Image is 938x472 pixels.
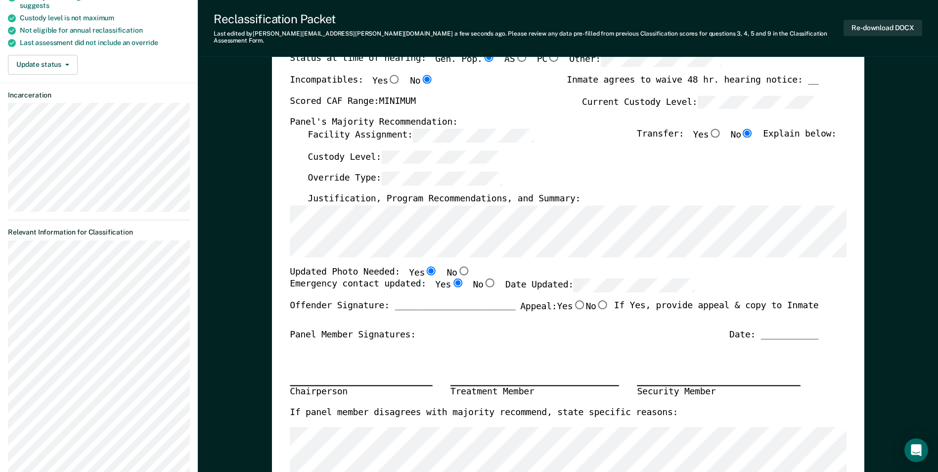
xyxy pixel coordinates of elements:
[601,53,722,67] input: Other:
[573,300,585,309] input: Yes
[567,74,818,95] div: Inmate agrees to waive 48 hr. hearing notice: __
[372,74,401,87] label: Yes
[20,1,49,9] span: suggests
[904,438,928,462] div: Open Intercom Messenger
[451,279,464,287] input: Yes
[447,266,470,279] label: No
[420,74,433,83] input: No
[457,266,470,275] input: No
[730,128,754,142] label: No
[308,150,502,164] label: Custody Level:
[709,128,721,137] input: Yes
[520,300,609,321] label: Appeal:
[741,128,754,137] input: No
[290,74,433,95] div: Incompatibles:
[381,172,502,186] input: Override Type:
[574,279,695,292] input: Date Updated:
[482,53,495,62] input: Gen. Pop.
[697,95,818,109] input: Current Custody Level:
[290,329,416,340] div: Panel Member Signatures:
[473,279,496,292] label: No
[132,39,158,47] span: override
[8,228,190,236] dt: Relevant Information for Classification
[388,74,401,83] input: Yes
[290,300,818,329] div: Offender Signature: _______________________ If Yes, provide appeal & copy to Inmate
[637,128,837,150] div: Transfer: Explain below:
[547,53,560,62] input: PC
[585,300,609,313] label: No
[20,26,190,35] div: Not eligible for annual
[557,300,585,313] label: Yes
[20,39,190,47] div: Last assessment did not include an
[569,53,722,67] label: Other:
[637,385,801,398] div: Security Member
[409,266,438,279] label: Yes
[214,12,844,26] div: Reclassification Packet
[290,95,416,109] label: Scored CAF Range: MINIMUM
[308,128,534,142] label: Facility Assignment:
[290,407,678,419] label: If panel member disagrees with majority recommend, state specific reasons:
[435,279,464,292] label: Yes
[381,150,502,164] input: Custody Level:
[20,14,190,22] div: Custody level is not
[844,20,922,36] button: Re-download DOCX
[8,55,78,75] button: Update status
[410,74,433,87] label: No
[504,53,528,67] label: AS
[582,95,818,109] label: Current Custody Level:
[412,128,534,142] input: Facility Assignment:
[290,385,432,398] div: Chairperson
[596,300,609,309] input: No
[454,30,505,37] span: a few seconds ago
[308,172,502,186] label: Override Type:
[290,117,818,129] div: Panel's Majority Recommendation:
[425,266,438,275] input: Yes
[515,53,528,62] input: AS
[450,385,619,398] div: Treatment Member
[536,53,560,67] label: PC
[308,193,581,205] label: Justification, Program Recommendations, and Summary:
[290,266,470,279] div: Updated Photo Needed:
[729,329,818,340] div: Date: ___________
[290,279,695,300] div: Emergency contact updated:
[505,279,695,292] label: Date Updated:
[8,91,190,99] dt: Incarceration
[92,26,143,34] span: reclassification
[83,14,114,22] span: maximum
[214,30,844,45] div: Last edited by [PERSON_NAME][EMAIL_ADDRESS][PERSON_NAME][DOMAIN_NAME] . Please review any data pr...
[693,128,721,142] label: Yes
[435,53,495,67] label: Gen. Pop.
[483,279,496,287] input: No
[290,53,722,75] div: Status at time of hearing:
